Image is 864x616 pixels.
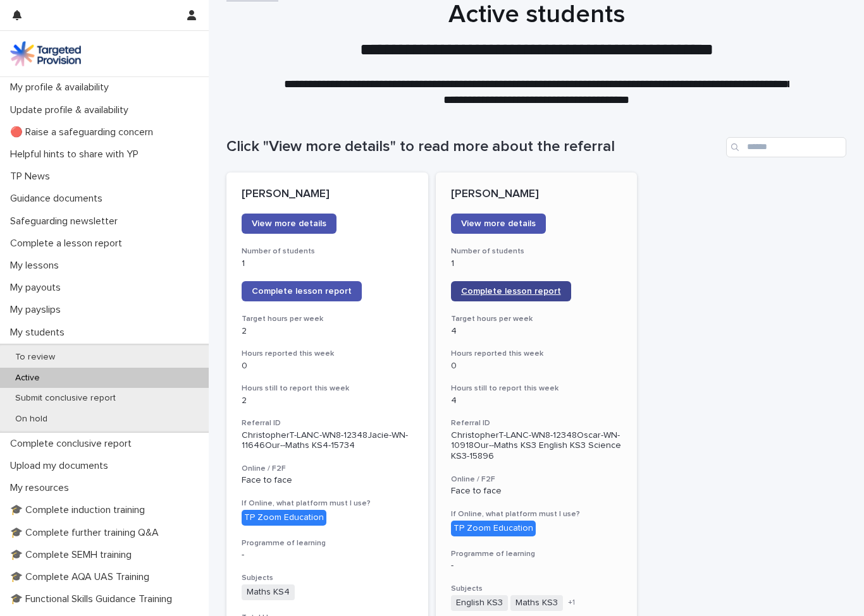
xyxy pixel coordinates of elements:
p: 2 [242,326,413,337]
p: 1 [451,258,622,269]
p: Active [5,373,50,383]
input: Search [726,137,846,157]
p: 0 [451,361,622,371]
p: My payslips [5,304,71,316]
a: View more details [451,214,546,234]
h3: Programme of learning [242,538,413,548]
p: On hold [5,414,58,425]
span: Maths KS3 [510,595,563,611]
p: Complete conclusive report [5,438,142,450]
h3: If Online, what platform must I use? [451,509,622,519]
h3: Target hours per week [451,314,622,324]
p: Submit conclusive report [5,393,126,404]
p: 🔴 Raise a safeguarding concern [5,126,163,138]
a: Complete lesson report [451,281,571,301]
p: Guidance documents [5,193,113,205]
img: M5nRWzHhSzIhMunXDL62 [10,41,81,66]
span: View more details [252,219,326,228]
h3: Subjects [451,584,622,594]
h3: Number of students [242,246,413,257]
p: - [242,550,413,560]
p: - [451,560,622,571]
p: Update profile & availability [5,104,139,116]
p: 🎓 Functional Skills Guidance Training [5,593,182,605]
h3: Referral ID [242,418,413,428]
p: ChristopherT-LANC-WN8-12348Jacie-WN-11646Our--Maths KS4-15734 [242,430,413,452]
h3: Hours still to report this week [451,383,622,394]
p: My payouts [5,282,71,294]
p: Upload my documents [5,460,118,472]
p: 0 [242,361,413,371]
p: 4 [451,396,622,406]
p: My lessons [5,260,69,272]
h3: Programme of learning [451,549,622,559]
span: Complete lesson report [461,287,561,296]
p: 2 [242,396,413,406]
a: Complete lesson report [242,281,362,301]
span: Complete lesson report [252,287,352,296]
h3: Online / F2F [451,474,622,485]
h3: Target hours per week [242,314,413,324]
a: View more details [242,214,336,234]
div: TP Zoom Education [242,510,326,526]
span: English KS3 [451,595,508,611]
span: Maths KS4 [242,584,295,600]
p: [PERSON_NAME] [451,188,622,202]
p: TP News [5,171,60,183]
h3: Online / F2F [242,464,413,474]
p: ChristopherT-LANC-WN8-12348Oscar-WN-10918Our--Maths KS3 English KS3 Science KS3-15896 [451,430,622,462]
p: 4 [451,326,622,337]
p: My students [5,327,75,339]
p: Face to face [242,475,413,486]
h3: Number of students [451,246,622,257]
p: My profile & availability [5,82,119,94]
span: + 1 [568,599,575,607]
h3: Referral ID [451,418,622,428]
h3: Hours reported this week [242,349,413,359]
p: My resources [5,482,79,494]
p: 1 [242,258,413,269]
p: 🎓 Complete further training Q&A [5,527,169,539]
p: 🎓 Complete induction training [5,504,155,516]
h3: Subjects [242,573,413,583]
h1: Click "View more details" to read more about the referral [226,138,721,156]
p: Complete a lesson report [5,238,132,250]
h3: If Online, what platform must I use? [242,498,413,509]
p: Helpful hints to share with YP [5,148,149,160]
p: [PERSON_NAME] [242,188,413,202]
h3: Hours still to report this week [242,383,413,394]
span: View more details [461,219,536,228]
p: 🎓 Complete SEMH training [5,549,142,561]
div: TP Zoom Education [451,521,536,536]
p: Face to face [451,486,622,497]
h3: Hours reported this week [451,349,622,359]
p: Safeguarding newsletter [5,215,128,227]
p: 🎓 Complete AQA UAS Training [5,571,159,583]
p: To review [5,352,65,363]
